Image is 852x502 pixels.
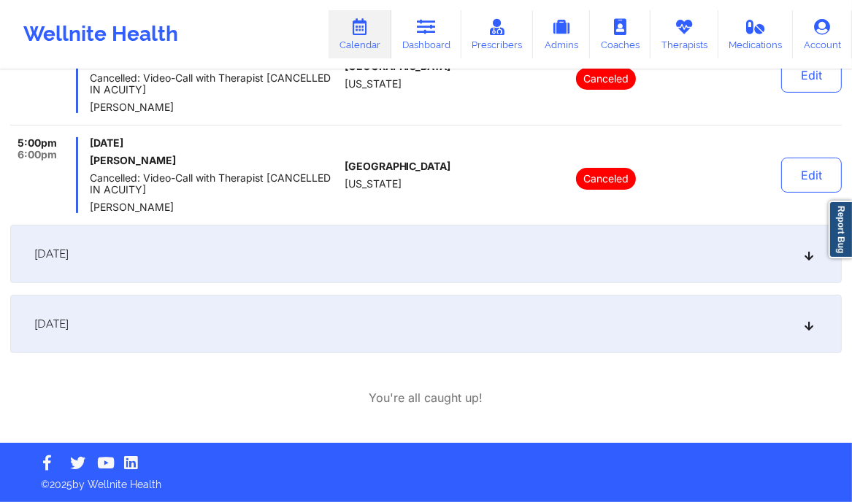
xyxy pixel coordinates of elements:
[345,78,402,90] span: [US_STATE]
[369,390,483,406] p: You're all caught up!
[90,137,339,149] span: [DATE]
[590,10,650,58] a: Coaches
[718,10,794,58] a: Medications
[90,101,339,113] span: [PERSON_NAME]
[650,10,718,58] a: Therapists
[829,201,852,258] a: Report Bug
[345,161,451,172] span: [GEOGRAPHIC_DATA]
[90,155,339,166] h6: [PERSON_NAME]
[329,10,391,58] a: Calendar
[576,68,636,90] p: Canceled
[18,137,57,149] span: 5:00pm
[576,168,636,190] p: Canceled
[90,72,339,96] span: Cancelled: Video-Call with Therapist [CANCELLED IN ACUITY]
[793,10,852,58] a: Account
[781,158,842,193] button: Edit
[90,172,339,196] span: Cancelled: Video-Call with Therapist [CANCELLED IN ACUITY]
[34,247,69,261] span: [DATE]
[31,467,821,492] p: © 2025 by Wellnite Health
[34,317,69,331] span: [DATE]
[90,201,339,213] span: [PERSON_NAME]
[461,10,534,58] a: Prescribers
[18,149,57,161] span: 6:00pm
[345,178,402,190] span: [US_STATE]
[533,10,590,58] a: Admins
[781,58,842,93] button: Edit
[391,10,461,58] a: Dashboard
